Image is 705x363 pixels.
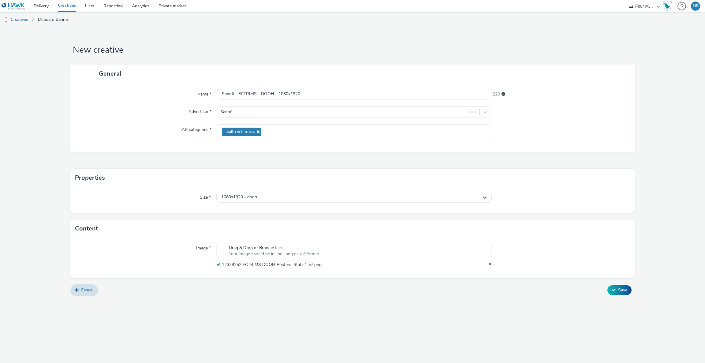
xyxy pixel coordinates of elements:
[70,44,634,56] h1: New creative
[663,1,674,11] a: Hawk Academy
[195,89,214,97] label: Name *
[663,1,672,11] img: Hawk Academy
[35,12,72,27] a: Billboard Banner
[194,243,213,251] label: Image *
[186,106,214,115] label: Advertiser *
[222,262,322,268] span: 12339252 ECTRIMS DOOH Posters_Static1_v7.png
[75,173,105,182] h3: Properties
[197,192,213,200] label: Size *
[221,195,257,200] span: 1080x1920 - dooh
[693,2,699,11] div: NB
[70,284,98,296] a: Cancel
[2,2,25,10] img: undefined Logo
[229,251,319,257] span: Your image should be in .jpg, .png or .gif format
[99,69,121,78] span: General
[75,224,98,233] h3: Content
[229,245,319,251] span: Drag & Drop or Browse files.
[607,285,632,295] button: Save
[178,124,214,133] label: IAB categories *
[618,287,627,293] span: Save
[217,89,491,99] input: Name
[223,129,255,134] span: Health & Fitness
[493,91,500,97] span: 220
[502,91,505,97] div: Maximum 255 characters
[3,17,9,23] img: dooh
[81,287,93,293] span: Cancel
